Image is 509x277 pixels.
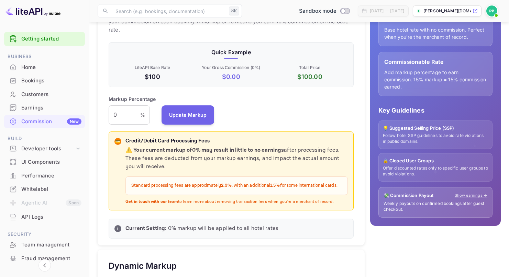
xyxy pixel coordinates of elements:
div: Developer tools [21,145,75,153]
p: 🔒 Closed User Groups [383,158,488,164]
span: Build [4,135,85,142]
p: Key Guidelines [378,106,493,115]
span: Business [4,53,85,60]
button: Update Markup [162,105,214,125]
p: Quick Example [114,48,348,56]
div: Audit logs [21,268,81,276]
p: Credit/Debit Card Processing Fees [125,137,348,145]
a: Fraud management [4,252,85,265]
p: Total Price [272,65,348,71]
strong: 1.5% [270,183,280,188]
span: Security [4,231,85,238]
p: to learn more about removing transaction fees when you're a merchant of record. [125,199,348,205]
div: ⌘K [229,7,239,15]
strong: 2.9% [221,183,232,188]
p: Your Gross Commission ( 0 %) [193,65,269,71]
div: Team management [4,238,85,252]
div: API Logs [21,213,81,221]
a: Earnings [4,101,85,114]
div: API Logs [4,210,85,224]
div: UI Components [4,155,85,169]
a: Home [4,61,85,73]
p: Standard processing fees are approximately , with an additional for some international cards. [131,182,342,189]
p: Add markup percentage to earn commission. 15% markup = 15% commission earned. [384,69,487,90]
div: CommissionNew [4,115,85,128]
div: Home [21,64,81,71]
p: Base hotel rate with no commission. Perfect when you're the merchant of record. [384,26,487,41]
div: Commission [21,118,81,126]
div: Customers [21,91,81,99]
a: API Logs [4,210,85,223]
div: Performance [21,172,81,180]
a: Bookings [4,74,85,87]
a: Customers [4,88,85,101]
a: CommissionNew [4,115,85,128]
p: Offer discounted rates only to specific user groups to avoid violations. [383,165,488,177]
p: i [117,226,118,232]
div: New [67,118,81,125]
div: Getting started [4,32,85,46]
div: Team management [21,241,81,249]
div: Fraud management [4,252,85,265]
p: 💳 [115,138,120,145]
a: Show earnings → [455,193,487,198]
p: 0 % markup will be applied to all hotel rates [125,224,348,233]
p: $ 100.00 [272,72,348,81]
div: Developer tools [4,143,85,155]
p: Commissionable Rate [384,58,487,66]
strong: Get in touch with our team [125,199,178,204]
p: Weekly payouts on confirmed bookings after guest checkout. [384,201,487,212]
p: 💸 Commission Payout [384,192,434,199]
input: 0 [109,105,140,125]
a: Team management [4,238,85,251]
p: [PERSON_NAME][DOMAIN_NAME]... [423,8,471,14]
p: Follow hotel SSP guidelines to avoid rate violations in public domains. [383,133,488,145]
p: LiteAPI Base Rate [114,65,190,71]
div: Bookings [4,74,85,88]
a: Getting started [21,35,81,43]
p: % [140,111,145,118]
p: Markup Percentage [109,95,156,103]
div: [DATE] — [DATE] [370,8,404,14]
p: $ 0.00 [193,72,269,81]
span: Sandbox mode [299,7,336,15]
input: Search (e.g. bookings, documentation) [111,4,226,18]
a: Whitelabel [4,183,85,195]
div: Earnings [4,101,85,115]
h5: Dynamic Markup [109,261,177,272]
div: Earnings [21,104,81,112]
div: Whitelabel [21,185,81,193]
p: $100 [114,72,190,81]
p: after processing fees. These fees are deducted from your markup earnings, and impact the actual a... [125,146,348,171]
img: Paul Peddrick [486,5,497,16]
div: Switch to Production mode [296,7,352,15]
div: Performance [4,169,85,183]
div: Bookings [21,77,81,85]
div: UI Components [21,158,81,166]
strong: ⚠️ Your current markup of 0 % may result in little to no earnings [125,147,284,154]
img: LiteAPI logo [5,5,60,16]
a: Performance [4,169,85,182]
div: Fraud management [21,255,81,263]
p: 💡 Suggested Selling Price (SSP) [383,125,488,132]
a: UI Components [4,155,85,168]
button: Collapse navigation [38,259,51,272]
strong: Current Setting: [125,225,166,232]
